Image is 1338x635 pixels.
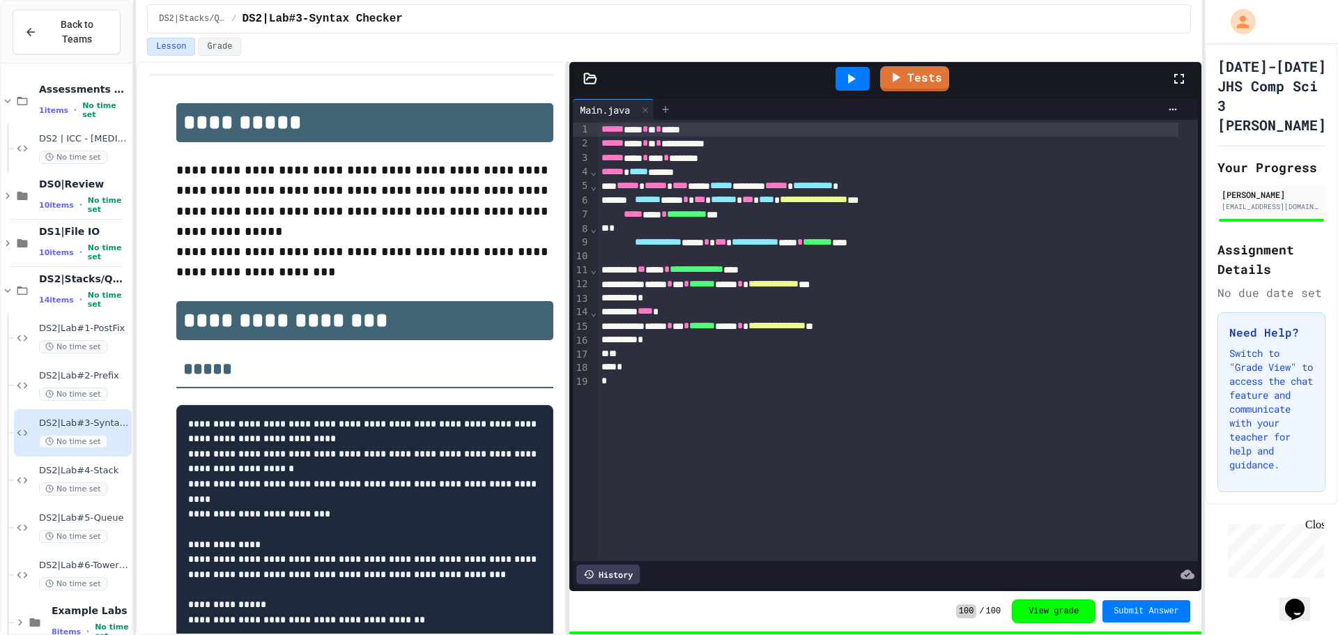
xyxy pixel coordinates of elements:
span: 10 items [39,201,74,210]
span: No time set [39,340,107,353]
div: 14 [573,305,590,319]
button: Grade [198,38,241,56]
div: Main.java [573,102,637,117]
button: Back to Teams [13,10,121,54]
div: 15 [573,320,590,334]
span: No time set [82,101,129,119]
div: 12 [573,277,590,291]
div: Chat with us now!Close [6,6,96,89]
h2: Your Progress [1217,158,1325,177]
div: 5 [573,179,590,193]
span: 14 items [39,296,74,305]
span: No time set [88,196,129,214]
span: DS2|Lab#3-Syntax Checker [242,10,402,27]
span: DS2|Stacks/Queues [39,273,129,285]
iframe: chat widget [1279,579,1324,621]
a: Tests [880,66,949,91]
div: No due date set [1217,284,1325,301]
div: 8 [573,222,590,236]
div: 2 [573,137,590,151]
span: • [79,199,82,211]
span: No time set [39,577,107,590]
iframe: chat widget [1222,519,1324,578]
div: History [576,565,640,584]
span: 100 [986,606,1001,617]
span: DS2 | ICC - [MEDICAL_DATA] Stack [39,133,129,145]
h1: [DATE]-[DATE] JHS Comp Sci 3 [PERSON_NAME] [1217,56,1326,135]
button: Lesson [147,38,195,56]
button: View grade [1012,599,1095,623]
span: DS2|Lab#4-Stack [39,465,129,477]
span: No time set [39,151,107,164]
span: No time set [39,482,107,496]
span: Fold line [590,181,597,192]
span: No time set [39,435,107,448]
div: 19 [573,375,590,389]
h2: Assignment Details [1217,240,1325,279]
span: Example Labs [52,604,129,617]
span: DS2|Lab#5-Queue [39,512,129,524]
div: 11 [573,263,590,277]
span: DS2|Lab#1-PostFix [39,323,129,335]
span: Assessments Labs [DATE] - [DATE] [39,83,129,95]
span: • [79,247,82,258]
div: 9 [573,236,590,250]
span: DS2|Lab#6-Tower of [GEOGRAPHIC_DATA](Extra Credit) [39,560,129,572]
div: My Account [1216,6,1259,38]
div: 7 [573,208,590,222]
span: Fold line [590,264,597,275]
span: No time set [39,388,107,401]
div: 4 [573,165,590,179]
span: 100 [956,604,977,618]
div: Main.java [573,99,654,120]
h3: Need Help? [1229,324,1314,341]
span: DS2|Lab#2-Prefix [39,370,129,382]
div: 6 [573,194,590,208]
span: DS2|Stacks/Queues [159,13,226,24]
span: Back to Teams [45,17,109,47]
span: Fold line [590,307,597,318]
div: 13 [573,292,590,306]
span: / [979,606,984,617]
span: 1 items [39,106,68,115]
span: / [231,13,236,24]
span: 10 items [39,248,74,257]
span: No time set [88,243,129,261]
div: 1 [573,123,590,137]
span: No time set [39,530,107,543]
div: 3 [573,151,590,165]
span: No time set [88,291,129,309]
span: DS0|Review [39,178,129,190]
span: Fold line [590,166,597,177]
div: [PERSON_NAME] [1222,188,1321,201]
span: DS2|Lab#3-Syntax Checker [39,418,129,429]
p: Switch to "Grade View" to access the chat feature and communicate with your teacher for help and ... [1229,346,1314,472]
span: DS1|File IO [39,225,129,238]
span: • [74,105,77,116]
button: Submit Answer [1102,600,1190,622]
div: [EMAIL_ADDRESS][DOMAIN_NAME] [1222,201,1321,212]
div: 10 [573,250,590,263]
span: Submit Answer [1114,606,1179,617]
span: Fold line [590,223,597,234]
div: 16 [573,334,590,348]
span: • [79,294,82,305]
div: 18 [573,361,590,375]
div: 17 [573,348,590,362]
